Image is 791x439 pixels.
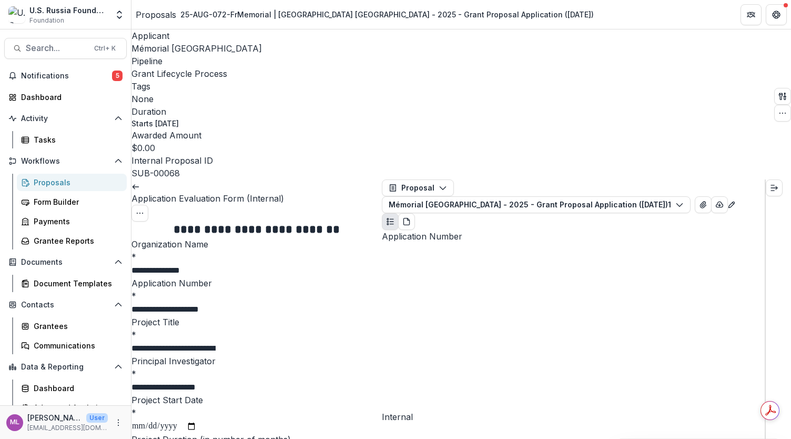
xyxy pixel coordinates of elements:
button: Open entity switcher [112,4,127,25]
p: Grant Lifecycle Process [131,67,227,80]
div: Dashboard [21,92,118,103]
div: 25-AUG-072-FrMemorial | [GEOGRAPHIC_DATA] [GEOGRAPHIC_DATA] - 2025 - Grant Proposal Application (... [180,9,594,20]
div: Grantee Reports [34,235,118,246]
button: Open Documents [4,254,127,271]
a: Mémorial [GEOGRAPHIC_DATA] [131,43,262,54]
button: Edit as form [727,197,736,210]
a: Dashboard [17,380,127,397]
a: Proposals [17,174,127,191]
a: Proposals [136,8,176,21]
p: [EMAIL_ADDRESS][DOMAIN_NAME] [27,423,108,433]
div: Payments [34,216,118,227]
button: Plaintext view [382,213,399,230]
div: Grantees [34,321,118,332]
button: PDF view [398,213,415,230]
span: Workflows [21,157,110,166]
div: Maria Lvova [10,419,19,426]
p: Internal Proposal ID [131,154,262,167]
p: SUB-00068 [131,167,180,179]
button: Open Contacts [4,296,127,313]
span: Activity [21,114,110,123]
p: Organization Name [131,238,382,251]
a: Payments [17,213,127,230]
span: Foundation [29,16,64,25]
a: Form Builder [17,193,127,211]
div: Advanced Analytics [34,402,118,413]
button: Open Activity [4,110,127,127]
p: $0.00 [131,142,155,154]
p: Awarded Amount [131,129,262,142]
nav: breadcrumb [136,7,598,22]
div: U.S. Russia Foundation [29,5,108,16]
img: U.S. Russia Foundation [8,6,25,23]
a: Dashboard [4,88,127,106]
p: Application Number [131,277,382,290]
button: Mémorial [GEOGRAPHIC_DATA] - 2025 - Grant Proposal Application ([DATE])1 [382,196,691,213]
span: 5 [112,71,123,81]
button: Notifications5 [4,67,127,84]
p: User [86,413,108,423]
a: Grantees [17,317,127,335]
div: Communications [34,340,118,351]
button: Open Data & Reporting [4,358,127,375]
p: Duration [131,105,262,118]
p: [PERSON_NAME] [27,412,82,423]
div: Proposals [34,177,118,188]
div: Dashboard [34,383,118,394]
button: Options [131,205,148,222]
a: Advanced Analytics [17,399,127,416]
p: Starts [DATE] [131,118,179,129]
button: Get Help [766,4,787,25]
a: Communications [17,337,127,354]
div: Tasks [34,134,118,145]
button: Expand right [766,179,783,196]
p: Project Start Date [131,394,382,406]
p: Tags [131,80,262,93]
p: None [131,93,154,105]
span: Data & Reporting [21,363,110,372]
button: Proposal [382,179,454,196]
p: Pipeline [131,55,262,67]
div: Ctrl + K [92,43,118,54]
button: Partners [741,4,762,25]
h3: Application Evaluation Form (Internal) [131,192,382,205]
p: Project Title [131,316,382,328]
div: Form Builder [34,196,118,207]
button: Open Workflows [4,153,127,169]
p: Application Number [382,230,765,243]
button: View Attached Files [695,196,712,213]
a: Grantee Reports [17,232,127,250]
button: Search... [4,38,127,59]
span: Documents [21,258,110,267]
p: Applicant [131,29,262,42]
span: Contacts [21,301,110,310]
a: Document Templates [17,275,127,292]
span: Notifications [21,72,112,81]
div: Document Templates [34,278,118,289]
span: Search... [26,43,88,53]
span: Internal [382,411,413,423]
a: Tasks [17,131,127,148]
button: More [112,416,125,429]
p: Principal Investigator [131,355,382,367]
